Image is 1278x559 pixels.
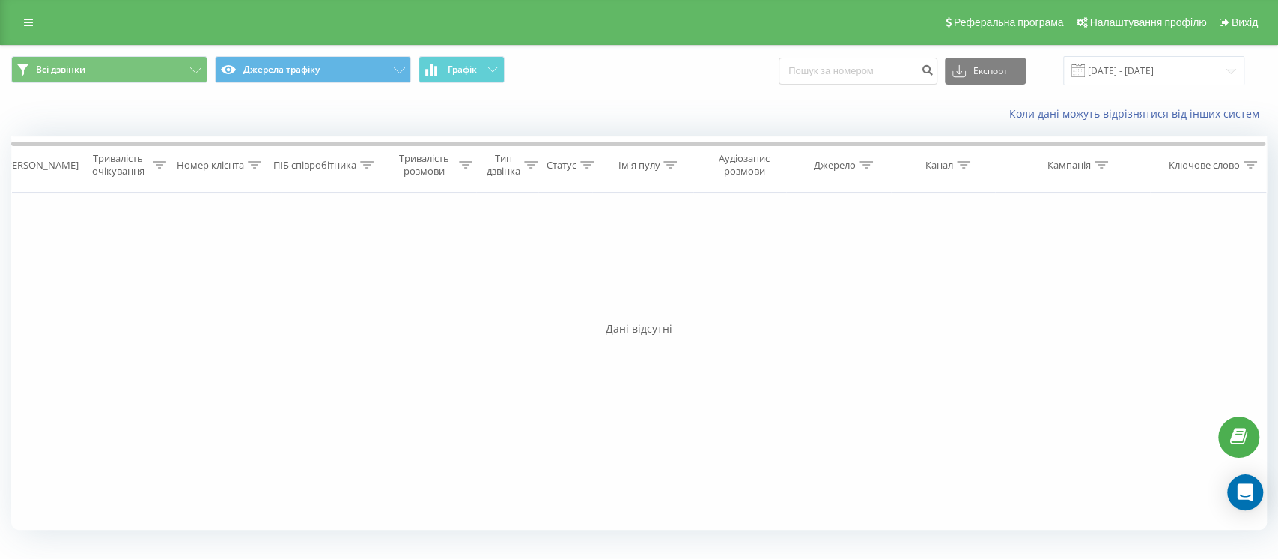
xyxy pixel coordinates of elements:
[177,159,244,172] div: Номер клієнта
[1009,106,1267,121] a: Коли дані можуть відрізнятися вiд інших систем
[448,64,477,75] span: Графік
[1227,474,1263,510] div: Open Intercom Messenger
[618,159,660,172] div: Ім'я пулу
[945,58,1026,85] button: Експорт
[707,152,782,178] div: Аудіозапис розмови
[779,58,937,85] input: Пошук за номером
[215,56,411,83] button: Джерела трафіку
[1169,159,1240,172] div: Ключове слово
[87,152,149,178] div: Тривалість очікування
[393,152,455,178] div: Тривалість розмови
[11,321,1267,336] div: Дані відсутні
[419,56,505,83] button: Графік
[3,159,79,172] div: [PERSON_NAME]
[1232,16,1258,28] span: Вихід
[814,159,856,172] div: Джерело
[1089,16,1206,28] span: Налаштування профілю
[925,159,953,172] div: Канал
[273,159,356,172] div: ПІБ співробітника
[954,16,1064,28] span: Реферальна програма
[36,64,85,76] span: Всі дзвінки
[1047,159,1091,172] div: Кампанія
[547,159,576,172] div: Статус
[487,152,520,178] div: Тип дзвінка
[11,56,207,83] button: Всі дзвінки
